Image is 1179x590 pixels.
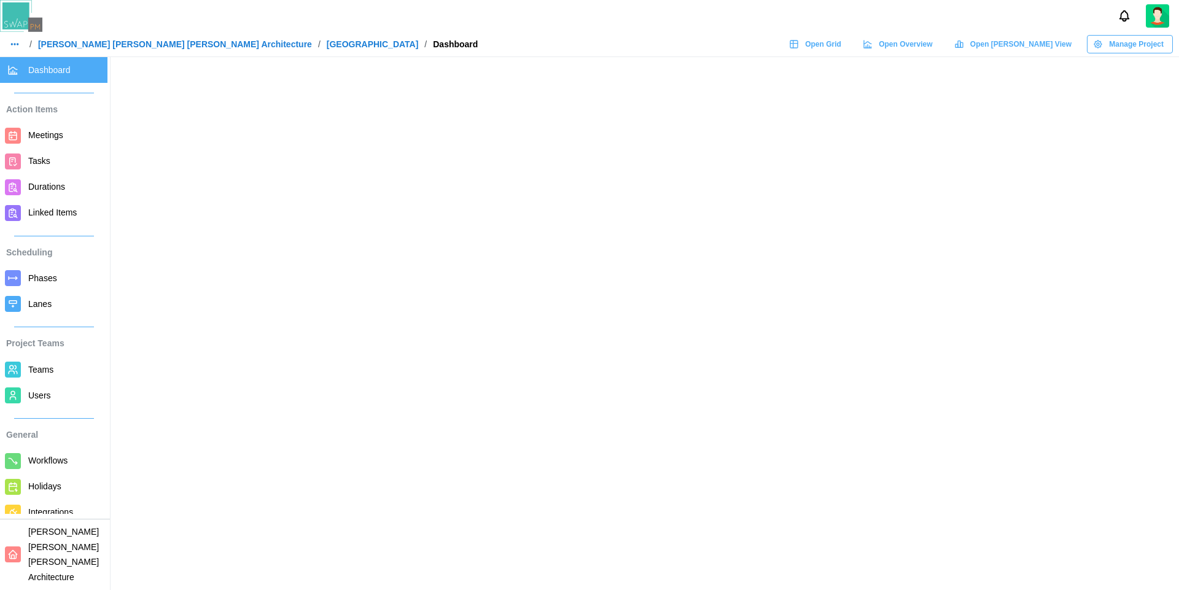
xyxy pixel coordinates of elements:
div: / [29,40,32,49]
a: Zulqarnain Khalil [1146,4,1169,28]
span: [PERSON_NAME] [PERSON_NAME] [PERSON_NAME] Architecture [28,527,99,582]
div: Dashboard [433,40,478,49]
span: Integrations [28,507,73,517]
span: Open Grid [805,36,841,53]
span: Open [PERSON_NAME] View [970,36,1072,53]
span: Durations [28,182,65,192]
span: Phases [28,273,57,283]
a: Open [PERSON_NAME] View [948,35,1081,53]
button: Notifications [1114,6,1135,26]
span: Meetings [28,130,63,140]
a: Open Grid [783,35,850,53]
span: Lanes [28,299,52,309]
span: Tasks [28,156,50,166]
span: Holidays [28,481,61,491]
button: Manage Project [1087,35,1173,53]
span: Linked Items [28,208,77,217]
a: [PERSON_NAME] [PERSON_NAME] [PERSON_NAME] Architecture [38,40,312,49]
span: Open Overview [879,36,932,53]
span: Manage Project [1109,36,1164,53]
span: Dashboard [28,65,71,75]
div: / [318,40,321,49]
img: 2Q== [1146,4,1169,28]
span: Teams [28,365,53,375]
span: Users [28,390,51,400]
span: Workflows [28,456,68,465]
a: Open Overview [857,35,942,53]
div: / [424,40,427,49]
a: [GEOGRAPHIC_DATA] [327,40,419,49]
